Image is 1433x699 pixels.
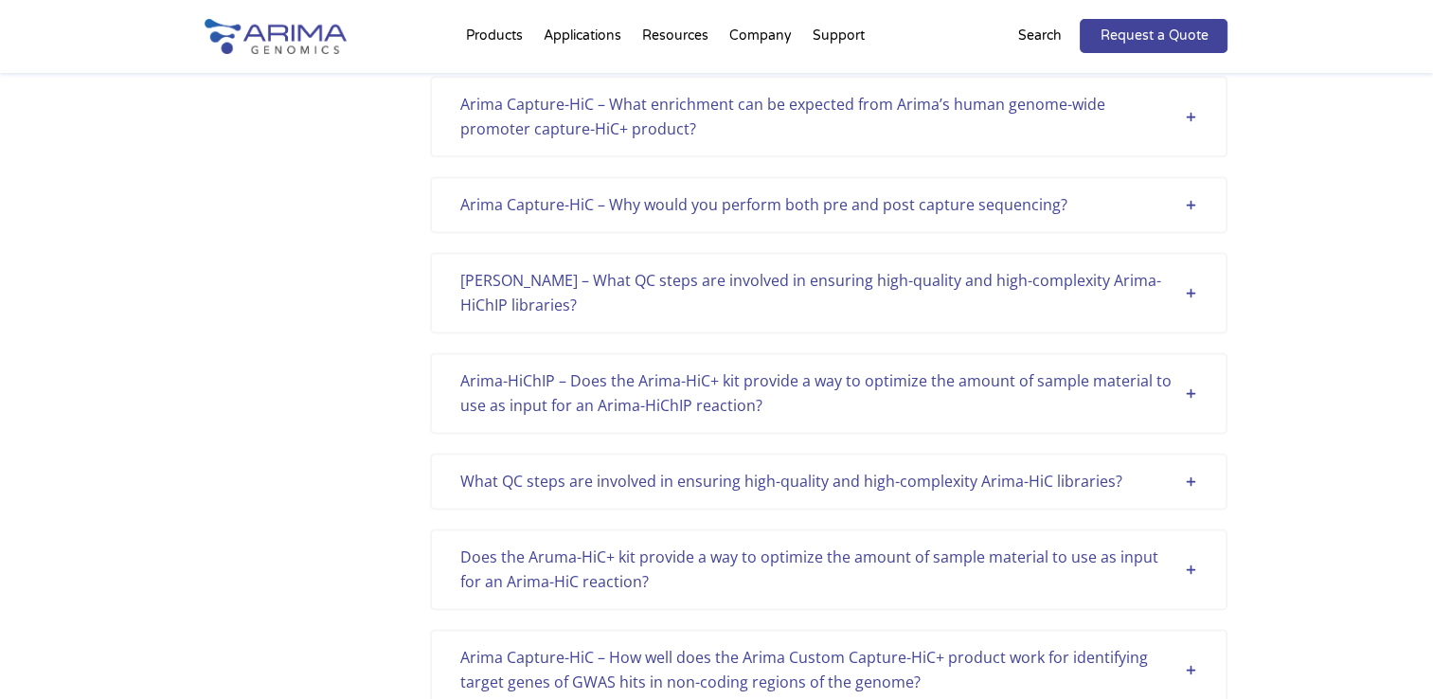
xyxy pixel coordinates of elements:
div: Arima-HiChIP – Does the Arima-HiC+ kit provide a way to optimize the amount of sample material to... [460,368,1197,418]
div: Arima Capture-HiC – What enrichment can be expected from Arima’s human genome-wide promoter captu... [460,92,1197,141]
img: Arima-Genomics-logo [205,19,347,54]
a: Request a Quote [1080,19,1227,53]
div: Does the Aruma-HiC+ kit provide a way to optimize the amount of sample material to use as input f... [460,545,1197,594]
div: Arima Capture-HiC – Why would you perform both pre and post capture sequencing? [460,192,1197,217]
div: Arima Capture-HiC – How well does the Arima Custom Capture-HiC+ product work for identifying targ... [460,645,1197,694]
div: What QC steps are involved in ensuring high-quality and high-complexity Arima-HiC libraries? [460,469,1197,493]
div: [PERSON_NAME] – What QC steps are involved in ensuring high-quality and high-complexity Arima-HiC... [460,268,1197,317]
p: Search [1017,24,1061,48]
